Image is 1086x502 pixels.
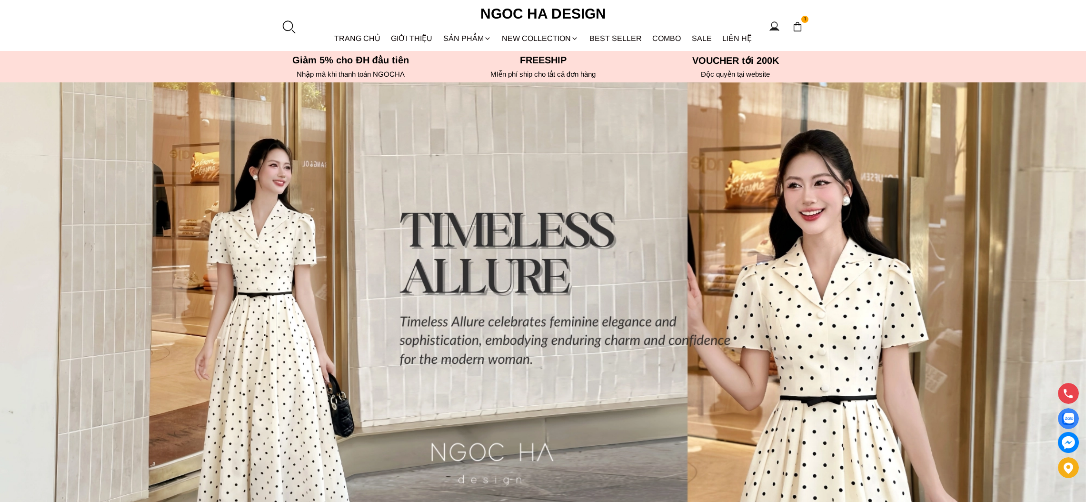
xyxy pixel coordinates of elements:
[717,26,757,51] a: LIÊN HỆ
[472,2,615,25] a: Ngoc Ha Design
[520,55,567,65] font: Freeship
[1062,413,1074,425] img: Display image
[584,26,648,51] a: BEST SELLER
[450,70,637,79] h6: MIễn phí ship cho tất cả đơn hàng
[642,55,829,66] h5: VOUCHER tới 200K
[292,55,409,65] font: Giảm 5% cho ĐH đầu tiên
[329,26,386,51] a: TRANG CHỦ
[642,70,829,79] h6: Độc quyền tại website
[497,26,584,51] a: NEW COLLECTION
[1058,432,1079,453] a: messenger
[647,26,687,51] a: Combo
[1058,408,1079,429] a: Display image
[386,26,438,51] a: GIỚI THIỆU
[792,21,803,32] img: img-CART-ICON-ksit0nf1
[297,70,405,78] font: Nhập mã khi thanh toán NGOCHA
[801,16,809,23] span: 1
[438,26,497,51] div: SẢN PHẨM
[687,26,717,51] a: SALE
